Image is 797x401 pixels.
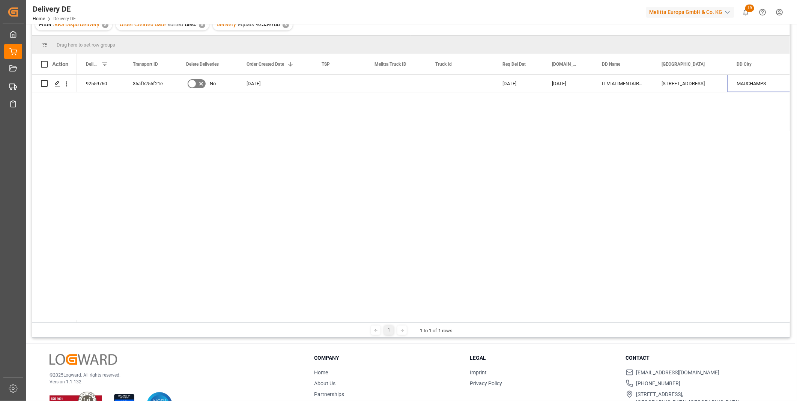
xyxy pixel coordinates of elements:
a: Partnerships [314,391,344,397]
div: ✕ [102,22,108,28]
span: Equals [238,21,254,27]
span: Req Del Dat [502,62,526,67]
div: Action [52,61,68,68]
div: Press SPACE to select this row. [32,75,77,92]
a: Home [314,369,328,375]
div: 35af5255f21e [124,75,177,92]
h3: Legal [470,354,616,362]
a: Imprint [470,369,487,375]
a: Privacy Policy [470,380,502,386]
span: [DOMAIN_NAME] Dat [552,62,577,67]
a: About Us [314,380,335,386]
span: Transport ID [133,62,158,67]
span: [PHONE_NUMBER] [636,380,681,387]
span: [GEOGRAPHIC_DATA] [662,62,705,67]
span: DD Name [602,62,620,67]
div: Melitta Europa GmbH & Co. KG [646,7,734,18]
div: 92559760 [77,75,124,92]
span: Drag here to set row groups [57,42,115,48]
a: Home [33,16,45,21]
span: Delivery [217,21,236,27]
span: DD City [737,62,752,67]
div: [DATE] [543,75,593,92]
span: 92559760 [256,21,280,27]
span: sorted [168,21,183,27]
div: 1 [384,326,394,335]
span: Order Created Date [120,21,166,27]
span: Delivery [86,62,98,67]
span: TSP [322,62,330,67]
button: Help Center [754,4,771,21]
span: Filter : [39,21,54,27]
button: show 19 new notifications [737,4,754,21]
div: 1 to 1 of 1 rows [420,327,453,335]
div: Delivery DE [33,3,76,15]
div: [STREET_ADDRESS] [653,75,728,92]
div: [DATE] [493,75,543,92]
span: Truck Id [435,62,452,67]
span: desc [185,21,196,27]
span: Order Created Date [247,62,284,67]
div: ITM ALIMENTAIRE INT [593,75,653,92]
span: Melitta Truck ID [374,62,406,67]
span: 19 [745,5,754,12]
h3: Contact [626,354,772,362]
span: [EMAIL_ADDRESS][DOMAIN_NAME] [636,369,720,377]
div: MAUCHAMPS [728,75,795,92]
div: [DATE] [238,75,313,92]
button: Melitta Europa GmbH & Co. KG [646,5,737,19]
span: RRS Dispo Delivery [54,21,99,27]
div: ✕ [199,22,205,28]
p: © 2025 Logward. All rights reserved. [50,372,295,378]
div: ✕ [283,22,289,28]
img: Logward Logo [50,354,117,365]
h3: Company [314,354,460,362]
span: No [210,75,216,92]
p: Version 1.1.132 [50,378,295,385]
span: Delete Deliveries [186,62,219,67]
